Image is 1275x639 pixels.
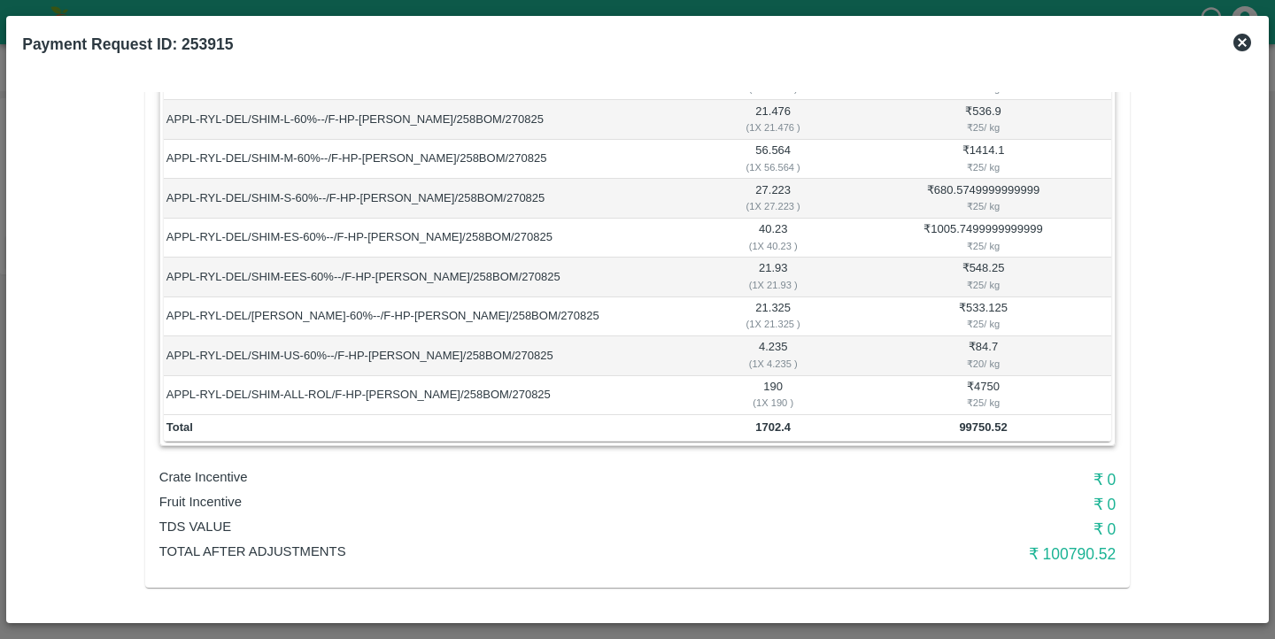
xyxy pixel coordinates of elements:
[159,542,797,561] p: Total After adjustments
[164,140,692,179] td: APPL-RYL-DEL/SHIM-M-60%--/F-HP-[PERSON_NAME]/258BOM/270825
[858,395,1109,411] div: ₹ 25 / kg
[692,376,855,415] td: 190
[855,179,1112,218] td: ₹ 680.5749999999999
[694,356,853,372] div: ( 1 X 4.235 )
[797,517,1116,542] h6: ₹ 0
[22,35,233,53] b: Payment Request ID: 253915
[694,159,853,175] div: ( 1 X 56.564 )
[858,316,1109,332] div: ₹ 25 / kg
[855,219,1112,258] td: ₹ 1005.7499999999999
[797,467,1116,492] h6: ₹ 0
[855,336,1112,375] td: ₹ 84.7
[855,258,1112,296] td: ₹ 548.25
[855,297,1112,336] td: ₹ 533.125
[694,316,853,332] div: ( 1 X 21.325 )
[855,100,1112,139] td: ₹ 536.9
[855,140,1112,179] td: ₹ 1414.1
[694,238,853,254] div: ( 1 X 40.23 )
[694,119,853,135] div: ( 1 X 21.476 )
[858,277,1109,293] div: ₹ 25 / kg
[692,297,855,336] td: 21.325
[858,198,1109,214] div: ₹ 25 / kg
[858,159,1109,175] div: ₹ 25 / kg
[166,420,193,434] b: Total
[692,179,855,218] td: 27.223
[159,492,797,512] p: Fruit Incentive
[692,258,855,296] td: 21.93
[164,336,692,375] td: APPL-RYL-DEL/SHIM-US-60%--/F-HP-[PERSON_NAME]/258BOM/270825
[164,297,692,336] td: APPL-RYL-DEL/[PERSON_NAME]-60%--/F-HP-[PERSON_NAME]/258BOM/270825
[858,356,1109,372] div: ₹ 20 / kg
[797,542,1116,566] h6: ₹ 100790.52
[694,277,853,293] div: ( 1 X 21.93 )
[694,395,853,411] div: ( 1 X 190 )
[855,376,1112,415] td: ₹ 4750
[159,517,797,536] p: TDS VALUE
[692,100,855,139] td: 21.476
[164,100,692,139] td: APPL-RYL-DEL/SHIM-L-60%--/F-HP-[PERSON_NAME]/258BOM/270825
[164,376,692,415] td: APPL-RYL-DEL/SHIM-ALL-ROL/F-HP-[PERSON_NAME]/258BOM/270825
[755,420,791,434] b: 1702.4
[797,492,1116,517] h6: ₹ 0
[159,467,797,487] p: Crate Incentive
[692,219,855,258] td: 40.23
[959,420,1007,434] b: 99750.52
[694,198,853,214] div: ( 1 X 27.223 )
[164,179,692,218] td: APPL-RYL-DEL/SHIM-S-60%--/F-HP-[PERSON_NAME]/258BOM/270825
[858,119,1109,135] div: ₹ 25 / kg
[692,140,855,179] td: 56.564
[692,336,855,375] td: 4.235
[164,219,692,258] td: APPL-RYL-DEL/SHIM-ES-60%--/F-HP-[PERSON_NAME]/258BOM/270825
[858,238,1109,254] div: ₹ 25 / kg
[164,258,692,296] td: APPL-RYL-DEL/SHIM-EES-60%--/F-HP-[PERSON_NAME]/258BOM/270825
